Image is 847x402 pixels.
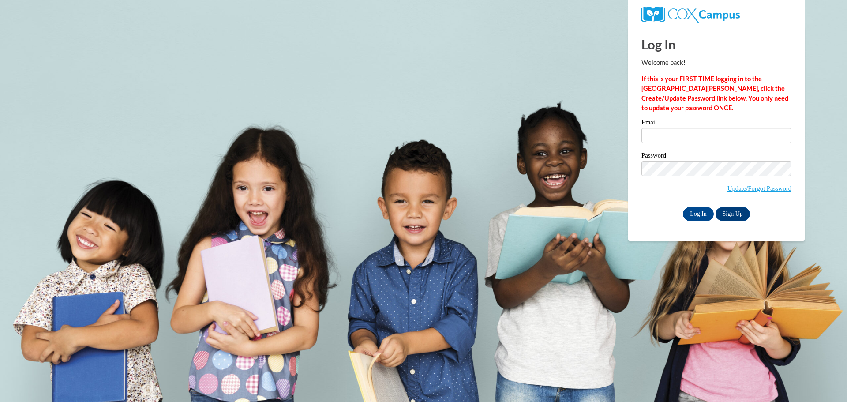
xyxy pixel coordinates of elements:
a: COX Campus [641,10,740,18]
strong: If this is your FIRST TIME logging in to the [GEOGRAPHIC_DATA][PERSON_NAME], click the Create/Upd... [641,75,788,112]
p: Welcome back! [641,58,791,68]
a: Sign Up [716,207,750,221]
a: Update/Forgot Password [727,185,791,192]
img: COX Campus [641,7,740,23]
input: Log In [683,207,714,221]
label: Password [641,152,791,161]
label: Email [641,119,791,128]
h1: Log In [641,35,791,53]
